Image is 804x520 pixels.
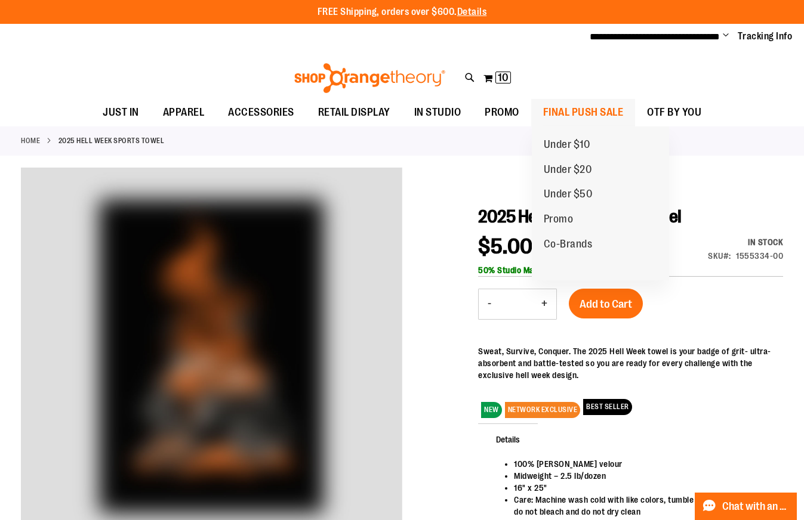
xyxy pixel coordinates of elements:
[514,494,771,518] li: Care: Machine wash cold with like colors, tumble dry low, do not iron, do not bleach and do not d...
[318,99,390,126] span: RETAIL DISPLAY
[91,99,151,126] a: JUST IN
[58,135,165,146] strong: 2025 Hell Week Sports Towel
[481,402,502,418] span: NEW
[478,345,783,381] div: Sweat, Survive, Conquer. The 2025 Hell Week towel is your badge of grit- ultra-absorbent and batt...
[532,132,602,157] a: Under $10
[531,99,636,126] a: FINAL PUSH SALE
[478,206,682,227] span: 2025 Hell Week Sports Towel
[532,232,605,257] a: Co-Brands
[543,99,624,126] span: FINAL PUSH SALE
[514,458,771,470] li: 100% [PERSON_NAME] velour
[708,236,783,248] div: Availability
[635,99,713,126] a: OTF BY YOU
[498,72,509,83] span: 10
[532,207,586,232] a: Promo
[21,135,40,146] a: Home
[163,99,205,126] span: APPAREL
[414,99,461,126] span: IN STUDIO
[738,30,793,43] a: Tracking Info
[723,30,729,42] button: Account menu
[532,182,605,207] a: Under $50
[722,501,790,512] span: Chat with an Expert
[695,493,797,520] button: Chat with an Expert
[748,237,783,247] span: In stock
[292,63,447,93] img: Shop Orangetheory
[544,163,592,178] span: Under $20
[580,298,632,311] span: Add to Cart
[103,99,139,126] span: JUST IN
[485,99,519,126] span: PROMO
[478,234,533,259] span: $5.00
[544,138,590,153] span: Under $10
[544,238,593,253] span: Co-Brands
[473,99,531,126] a: PROMO
[151,99,217,126] a: APPAREL
[479,289,500,319] button: Decrease product quantity
[402,99,473,126] a: IN STUDIO
[532,157,604,182] a: Under $20
[478,265,549,275] b: 50% Studio Margin
[500,290,532,318] input: Product quantity
[569,289,643,318] button: Add to Cart
[736,250,783,262] div: 1555334-00
[457,7,487,17] a: Details
[505,402,581,418] span: NETWORK EXCLUSIVE
[478,264,783,276] div: (MSRP: $10.00)
[708,251,731,261] strong: SKU
[478,423,538,454] span: Details
[532,126,669,281] ul: FINAL PUSH SALE
[514,470,771,482] li: Midweight – 2.5 lb/dozen
[514,482,771,494] li: 16" x 25"
[544,213,574,228] span: Promo
[544,188,593,203] span: Under $50
[228,99,294,126] span: ACCESSORIES
[216,99,306,126] a: ACCESSORIES
[306,99,402,126] a: RETAIL DISPLAY
[647,99,701,126] span: OTF BY YOU
[318,5,487,19] p: FREE Shipping, orders over $600.
[583,399,632,415] span: BEST SELLER
[532,289,556,319] button: Increase product quantity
